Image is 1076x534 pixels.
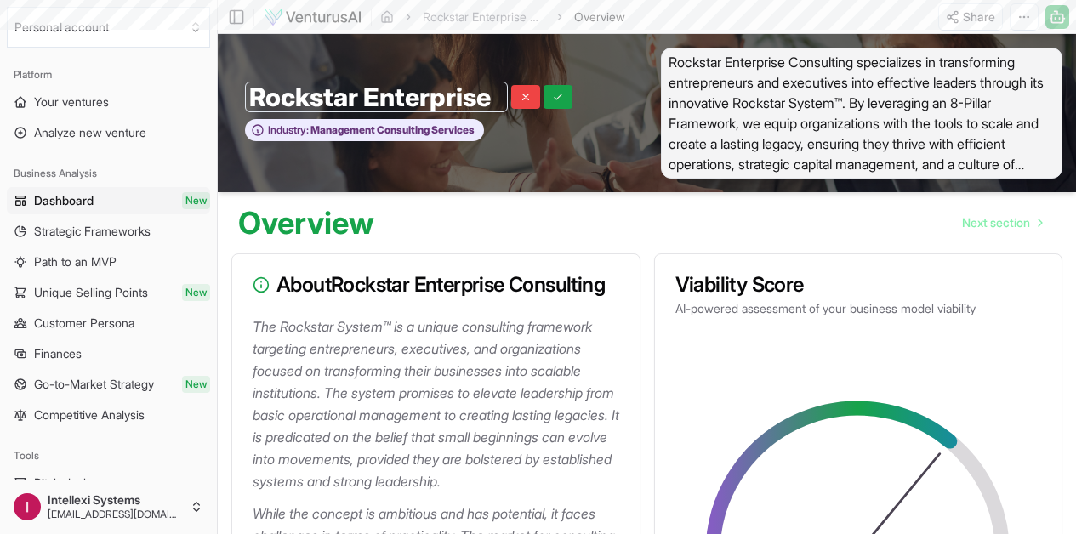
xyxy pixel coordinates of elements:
[34,376,154,393] span: Go-to-Market Strategy
[948,206,1056,240] nav: pagination
[948,206,1056,240] a: Go to next page
[34,284,148,301] span: Unique Selling Points
[7,371,210,398] a: Go-to-Market StrategyNew
[661,48,1063,179] span: Rockstar Enterprise Consulting specializes in transforming entrepreneurs and executives into effe...
[34,474,89,491] span: Pitch deck
[238,206,374,240] h1: Overview
[253,315,626,492] p: The Rockstar System™ is a unique consulting framework targeting entrepreneurs, executives, and or...
[675,300,1042,317] p: AI-powered assessment of your business model viability
[34,192,94,209] span: Dashboard
[182,284,210,301] span: New
[7,88,210,116] a: Your ventures
[182,192,210,209] span: New
[675,275,1042,295] h3: Viability Score
[14,493,41,520] img: ACg8ocLcTlt7AJogminYoGvKbwqjFcN1CL-1dgZtv9r4BNzlWCvEcA=s96-c
[253,275,619,295] h3: About Rockstar Enterprise Consulting
[48,492,183,508] span: Intellexi Systems
[7,218,210,245] a: Strategic Frameworks
[34,223,151,240] span: Strategic Frameworks
[7,248,210,276] a: Path to an MVP
[245,119,484,142] button: Industry:Management Consulting Services
[7,119,210,146] a: Analyze new venture
[7,401,210,429] a: Competitive Analysis
[7,310,210,337] a: Customer Persona
[7,61,210,88] div: Platform
[7,469,210,497] a: Pitch deck
[48,508,183,521] span: [EMAIL_ADDRESS][DOMAIN_NAME]
[7,486,210,527] button: Intellexi Systems[EMAIL_ADDRESS][DOMAIN_NAME]
[268,123,309,137] span: Industry:
[34,406,145,423] span: Competitive Analysis
[34,124,146,141] span: Analyze new venture
[7,279,210,306] a: Unique Selling PointsNew
[7,340,210,367] a: Finances
[34,345,82,362] span: Finances
[7,187,210,214] a: DashboardNew
[962,214,1030,231] span: Next section
[34,253,117,270] span: Path to an MVP
[7,442,210,469] div: Tools
[7,160,210,187] div: Business Analysis
[182,376,210,393] span: New
[309,123,475,137] span: Management Consulting Services
[34,94,109,111] span: Your ventures
[34,315,134,332] span: Customer Persona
